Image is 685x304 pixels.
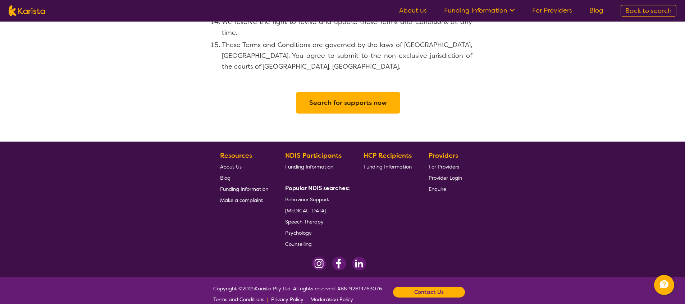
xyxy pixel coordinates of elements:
a: Provider Login [429,172,462,183]
img: Instagram [312,257,326,271]
a: Counselling [285,238,347,249]
span: Counselling [285,241,312,247]
li: These Terms and Conditions are governed by the laws of [GEOGRAPHIC_DATA], [GEOGRAPHIC_DATA]. You ... [222,40,472,72]
a: For Providers [532,6,572,15]
span: Funding Information [285,163,333,170]
a: Blog [220,172,268,183]
span: Funding Information [220,186,268,192]
img: Karista logo [9,5,45,16]
span: Blog [220,175,230,181]
a: For Providers [429,161,462,172]
li: We reserve the right to revise and update these Terms and Conditions at any time. [222,17,472,38]
a: Funding Information [220,183,268,194]
b: Resources [220,151,252,160]
span: Funding Information [364,163,412,170]
span: [MEDICAL_DATA] [285,207,326,214]
span: Behaviour Support [285,196,329,203]
span: About Us [220,163,242,170]
span: Make a complaint [220,197,263,203]
a: Behaviour Support [285,194,347,205]
a: Make a complaint [220,194,268,206]
b: Providers [429,151,458,160]
a: About us [399,6,427,15]
a: Search for supports now [309,96,387,109]
span: Terms and Conditions [213,296,264,303]
a: Funding Information [285,161,347,172]
a: Psychology [285,227,347,238]
a: Back to search [621,5,676,17]
a: Funding Information [444,6,515,15]
span: Moderation Policy [310,296,353,303]
a: Funding Information [364,161,412,172]
button: Channel Menu [654,275,674,295]
a: Blog [589,6,603,15]
a: Enquire [429,183,462,194]
span: Psychology [285,230,312,236]
span: Provider Login [429,175,462,181]
img: LinkedIn [352,257,366,271]
img: Facebook [332,257,346,271]
a: Speech Therapy [285,216,347,227]
b: Contact Us [414,287,444,298]
a: About Us [220,161,268,172]
b: Popular NDIS searches: [285,184,350,192]
a: [MEDICAL_DATA] [285,205,347,216]
span: Speech Therapy [285,218,324,225]
button: Search for supports now [296,92,400,114]
b: HCP Recipients [364,151,412,160]
span: Back to search [625,6,672,15]
span: Privacy Policy [271,296,303,303]
span: Enquire [429,186,446,192]
b: NDIS Participants [285,151,342,160]
span: For Providers [429,163,459,170]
